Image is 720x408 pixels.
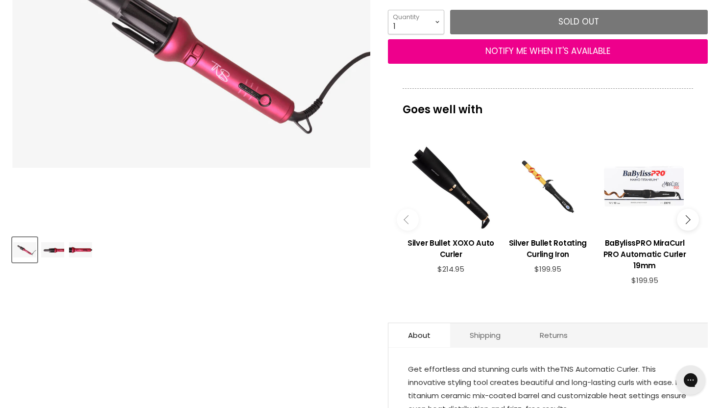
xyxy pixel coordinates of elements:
[41,242,64,258] img: TNS Automatic Curler - Maroon/Pink
[450,323,520,347] a: Shipping
[534,264,561,274] span: $199.95
[504,230,592,265] a: View product:Silver Bullet Rotating Curling Iron
[671,362,710,398] iframe: Gorgias live chat messenger
[388,10,444,34] select: Quantity
[408,364,560,374] span: Get effortless and stunning curls with the
[403,88,693,121] p: Goes well with
[12,237,37,262] button: TNS Automatic Curler - Maroon/Pink
[11,234,372,262] div: Product thumbnails
[437,264,464,274] span: $214.95
[408,237,495,260] h3: Silver Bullet XOXO Auto Curler
[520,323,587,347] a: Returns
[13,242,36,258] img: TNS Automatic Curler - Maroon/Pink
[631,275,658,285] span: $199.95
[504,237,592,260] h3: Silver Bullet Rotating Curling Iron
[40,237,65,262] button: TNS Automatic Curler - Maroon/Pink
[68,237,93,262] button: TNS Automatic Curler - Maroon/Pink
[450,10,708,34] button: Sold out
[601,230,688,276] a: View product:BaBylissPRO MiraCurl PRO Automatic Curler 19mm
[558,16,599,27] span: Sold out
[69,242,92,258] img: TNS Automatic Curler - Maroon/Pink
[408,230,495,265] a: View product:Silver Bullet XOXO Auto Curler
[388,39,708,64] button: NOTIFY ME WHEN IT'S AVAILABLE
[601,237,688,271] h3: BaBylissPRO MiraCurl PRO Automatic Curler 19mm
[388,323,450,347] a: About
